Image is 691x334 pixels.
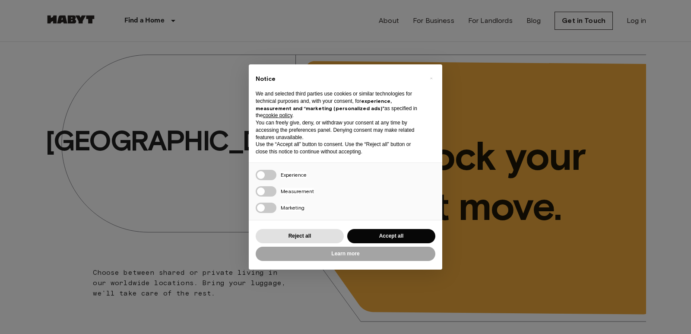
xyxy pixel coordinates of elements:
[347,229,435,243] button: Accept all
[256,119,422,141] p: You can freely give, deny, or withdraw your consent at any time by accessing the preferences pane...
[430,73,433,83] span: ×
[281,172,307,178] span: Experience
[256,247,435,261] button: Learn more
[256,75,422,83] h2: Notice
[281,188,314,194] span: Measurement
[281,204,304,211] span: Marketing
[263,112,292,118] a: cookie policy
[256,98,392,111] strong: experience, measurement and “marketing (personalized ads)”
[256,229,344,243] button: Reject all
[424,71,438,85] button: Close this notice
[256,90,422,119] p: We and selected third parties use cookies or similar technologies for technical purposes and, wit...
[256,141,422,156] p: Use the “Accept all” button to consent. Use the “Reject all” button or close this notice to conti...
